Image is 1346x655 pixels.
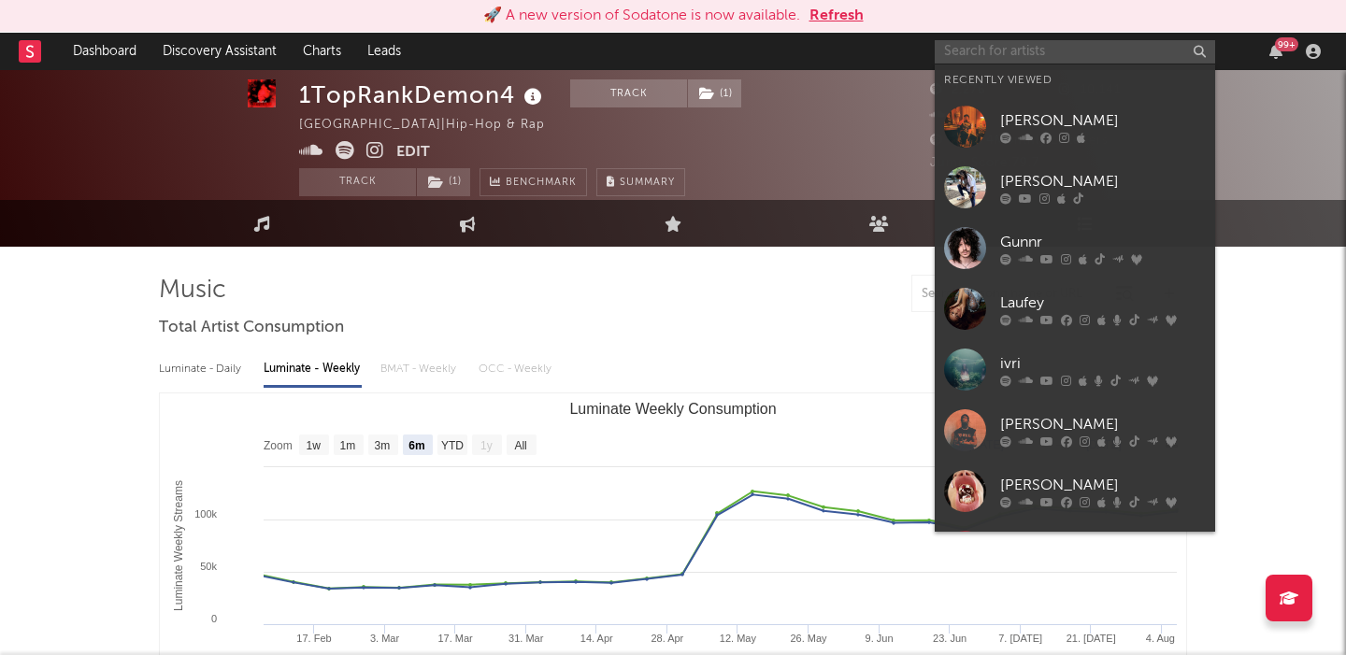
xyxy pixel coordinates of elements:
span: Jump Score: 79.7 [930,157,1039,169]
div: Luminate - Weekly [264,353,362,385]
a: Dashboard [60,33,150,70]
text: 21. [DATE] [1067,633,1116,644]
text: 28. Apr [651,633,683,644]
span: 399 [930,109,976,121]
input: Search for artists [935,40,1215,64]
div: 1TopRankDemon4 [299,79,547,110]
a: I'm Nhxa [935,521,1215,582]
a: Benchmark [480,168,587,196]
text: 17. Mar [437,633,473,644]
span: Summary [620,178,675,188]
a: Charts [290,33,354,70]
a: ivri [935,339,1215,400]
button: Track [570,79,687,107]
a: [PERSON_NAME] [935,157,1215,218]
text: 50k [200,561,217,572]
div: Recently Viewed [944,69,1206,92]
text: All [514,439,526,452]
a: [PERSON_NAME] [935,461,1215,521]
div: [PERSON_NAME] [1000,170,1206,192]
text: 6m [408,439,424,452]
text: 14. Apr [580,633,613,644]
text: 1y [480,439,493,452]
a: Leads [354,33,414,70]
text: 23. Jun [933,633,967,644]
div: 99 + [1275,37,1298,51]
button: 99+ [1269,44,1282,59]
a: Discovery Assistant [150,33,290,70]
span: Total Artist Consumption [159,317,344,339]
button: Summary [596,168,685,196]
text: Luminate Weekly Streams [172,480,185,611]
text: 100k [194,508,217,520]
text: Zoom [264,439,293,452]
text: 3. Mar [370,633,400,644]
div: Luminate - Daily [159,353,245,385]
span: Benchmark [506,172,577,194]
div: Laufey [1000,292,1206,314]
text: Luminate Weekly Consumption [569,401,776,417]
text: 31. Mar [508,633,544,644]
text: 0 [211,613,217,624]
button: Edit [396,141,430,164]
a: [PERSON_NAME] [935,96,1215,157]
div: Gunnr [1000,231,1206,253]
div: [GEOGRAPHIC_DATA] | Hip-hop & Rap [299,114,566,136]
text: 1m [340,439,356,452]
span: ( 1 ) [687,79,742,107]
text: 26. May [790,633,827,644]
div: 🚀 A new version of Sodatone is now available. [483,5,800,27]
button: Track [299,168,416,196]
text: 3m [375,439,391,452]
text: 4. Aug [1146,633,1175,644]
div: [PERSON_NAME] [1000,413,1206,435]
a: Laufey [935,278,1215,339]
div: ivri [1000,352,1206,375]
span: 29,774 Monthly Listeners [930,135,1109,147]
div: [PERSON_NAME] [1000,474,1206,496]
text: 7. [DATE] [998,633,1042,644]
span: ( 1 ) [416,168,471,196]
button: Refresh [809,5,864,27]
input: Search by song name or URL [912,287,1110,302]
div: [PERSON_NAME] [1000,109,1206,132]
button: (1) [688,79,741,107]
text: 1w [307,439,322,452]
button: (1) [417,168,470,196]
text: 12. May [720,633,757,644]
span: 2,276 [930,84,986,96]
a: Gunnr [935,218,1215,278]
a: [PERSON_NAME] [935,400,1215,461]
text: YTD [441,439,464,452]
text: 9. Jun [866,633,894,644]
text: 17. Feb [296,633,331,644]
